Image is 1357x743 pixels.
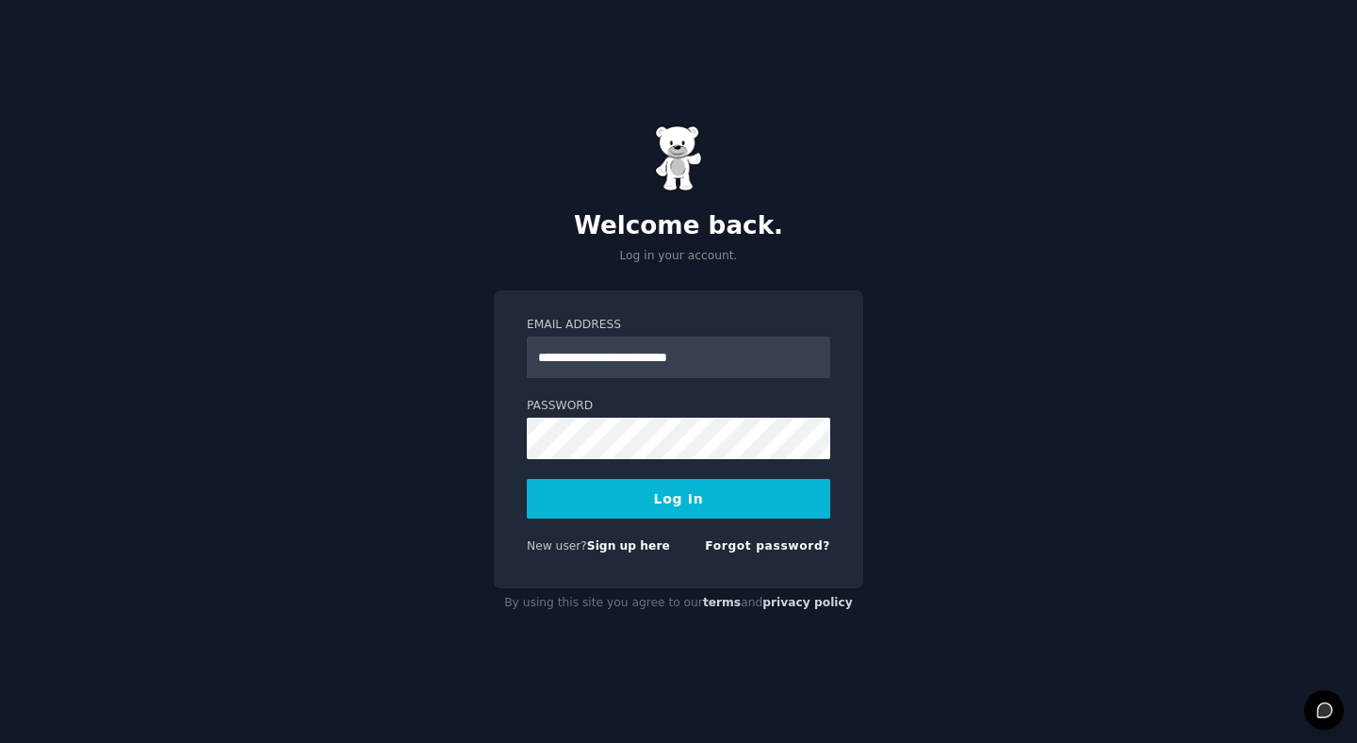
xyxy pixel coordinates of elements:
img: Gummy Bear [655,125,702,191]
a: Forgot password? [705,539,830,553]
a: terms [703,596,741,609]
p: Log in your account. [494,248,863,265]
label: Email Address [527,317,830,334]
button: Log In [527,479,830,519]
div: By using this site you agree to our and [494,588,863,619]
label: Password [527,398,830,415]
span: New user? [527,539,587,553]
a: privacy policy [762,596,853,609]
a: Sign up here [587,539,670,553]
h2: Welcome back. [494,211,863,241]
